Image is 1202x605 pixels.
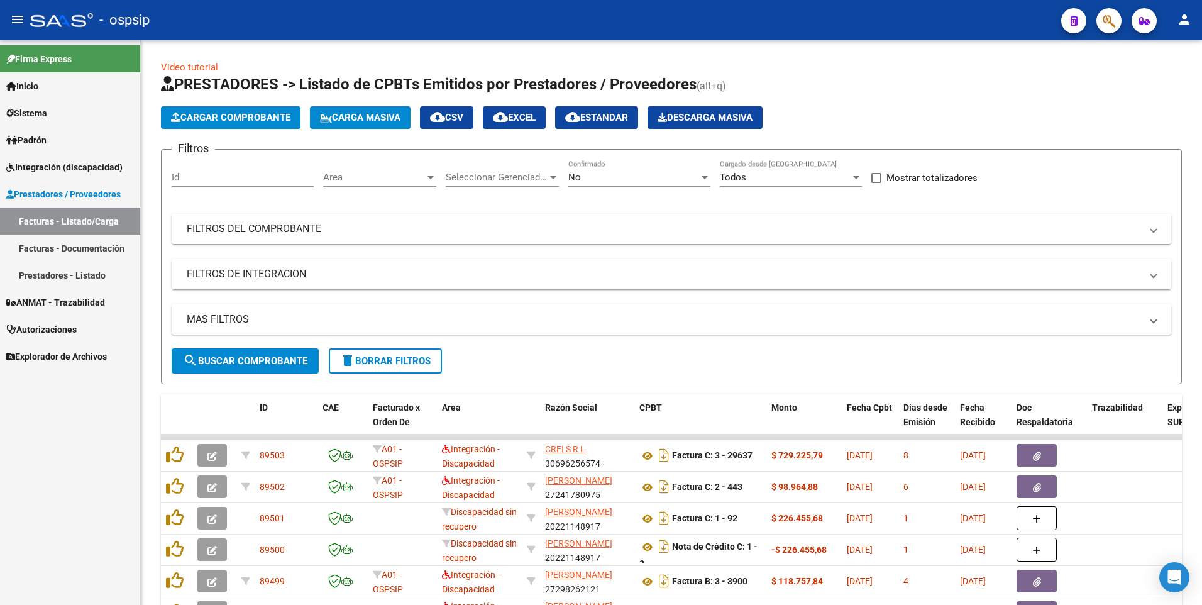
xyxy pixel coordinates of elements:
[373,402,420,427] span: Facturado x Orden De
[960,450,986,460] span: [DATE]
[6,187,121,201] span: Prestadores / Proveedores
[847,513,873,523] span: [DATE]
[648,106,763,129] button: Descarga Masiva
[955,394,1012,450] datatable-header-cell: Fecha Recibido
[545,474,629,500] div: 27241780975
[639,542,758,569] strong: Nota de Crédito C: 1 - 3
[847,576,873,586] span: [DATE]
[656,571,672,591] i: Descargar documento
[648,106,763,129] app-download-masive: Descarga masiva de comprobantes (adjuntos)
[960,402,995,427] span: Fecha Recibido
[847,545,873,555] span: [DATE]
[766,394,842,450] datatable-header-cell: Monto
[172,348,319,374] button: Buscar Comprobante
[172,214,1171,244] mat-expansion-panel-header: FILTROS DEL COMPROBANTE
[161,62,218,73] a: Video tutorial
[340,355,431,367] span: Borrar Filtros
[171,112,290,123] span: Cargar Comprobante
[187,267,1141,281] mat-panel-title: FILTROS DE INTEGRACION
[545,568,629,594] div: 27298262121
[771,482,818,492] strong: $ 98.964,88
[847,482,873,492] span: [DATE]
[442,475,500,500] span: Integración - Discapacidad
[6,133,47,147] span: Padrón
[493,112,536,123] span: EXCEL
[99,6,150,34] span: - ospsip
[545,538,612,548] span: [PERSON_NAME]
[1012,394,1087,450] datatable-header-cell: Doc Respaldatoria
[442,507,517,531] span: Discapacidad sin recupero
[6,79,38,93] span: Inicio
[437,394,522,450] datatable-header-cell: Area
[260,450,285,460] span: 89503
[565,109,580,125] mat-icon: cloud_download
[847,450,873,460] span: [DATE]
[565,112,628,123] span: Estandar
[545,507,612,517] span: [PERSON_NAME]
[545,442,629,469] div: 30696256574
[771,513,823,523] strong: $ 226.455,68
[6,350,107,364] span: Explorador de Archivos
[6,323,77,336] span: Autorizaciones
[430,112,463,123] span: CSV
[373,475,403,500] span: A01 - OSPSIP
[886,170,978,186] span: Mostrar totalizadores
[172,304,1171,335] mat-expansion-panel-header: MAS FILTROS
[960,513,986,523] span: [DATE]
[493,109,508,125] mat-icon: cloud_download
[658,112,753,123] span: Descarga Masiva
[373,570,403,594] span: A01 - OSPSIP
[10,12,25,27] mat-icon: menu
[317,394,368,450] datatable-header-cell: CAE
[672,514,737,524] strong: Factura C: 1 - 92
[656,508,672,528] i: Descargar documento
[373,444,403,469] span: A01 - OSPSIP
[172,259,1171,289] mat-expansion-panel-header: FILTROS DE INTEGRACION
[540,394,634,450] datatable-header-cell: Razón Social
[442,538,517,563] span: Discapacidad sin recupero
[960,576,986,586] span: [DATE]
[1017,402,1073,427] span: Doc Respaldatoria
[442,402,461,413] span: Area
[329,348,442,374] button: Borrar Filtros
[323,172,425,183] span: Area
[771,450,823,460] strong: $ 729.225,79
[656,477,672,497] i: Descargar documento
[903,576,908,586] span: 4
[720,172,746,183] span: Todos
[545,536,629,563] div: 20221148917
[555,106,638,129] button: Estandar
[842,394,898,450] datatable-header-cell: Fecha Cpbt
[545,570,612,580] span: [PERSON_NAME]
[960,545,986,555] span: [DATE]
[639,402,662,413] span: CPBT
[260,513,285,523] span: 89501
[568,172,581,183] span: No
[260,402,268,413] span: ID
[183,353,198,368] mat-icon: search
[260,576,285,586] span: 89499
[323,402,339,413] span: CAE
[847,402,892,413] span: Fecha Cpbt
[340,353,355,368] mat-icon: delete
[903,513,908,523] span: 1
[898,394,955,450] datatable-header-cell: Días desde Emisión
[672,482,742,492] strong: Factura C: 2 - 443
[656,445,672,465] i: Descargar documento
[960,482,986,492] span: [DATE]
[656,536,672,557] i: Descargar documento
[672,577,747,587] strong: Factura B: 3 - 3900
[545,402,597,413] span: Razón Social
[672,451,753,461] strong: Factura C: 3 - 29637
[1087,394,1162,450] datatable-header-cell: Trazabilidad
[771,576,823,586] strong: $ 118.757,84
[442,444,500,469] span: Integración - Discapacidad
[183,355,307,367] span: Buscar Comprobante
[634,394,766,450] datatable-header-cell: CPBT
[1159,562,1189,592] div: Open Intercom Messenger
[446,172,548,183] span: Seleccionar Gerenciador
[903,402,947,427] span: Días desde Emisión
[771,545,827,555] strong: -$ 226.455,68
[172,140,215,157] h3: Filtros
[187,313,1141,326] mat-panel-title: MAS FILTROS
